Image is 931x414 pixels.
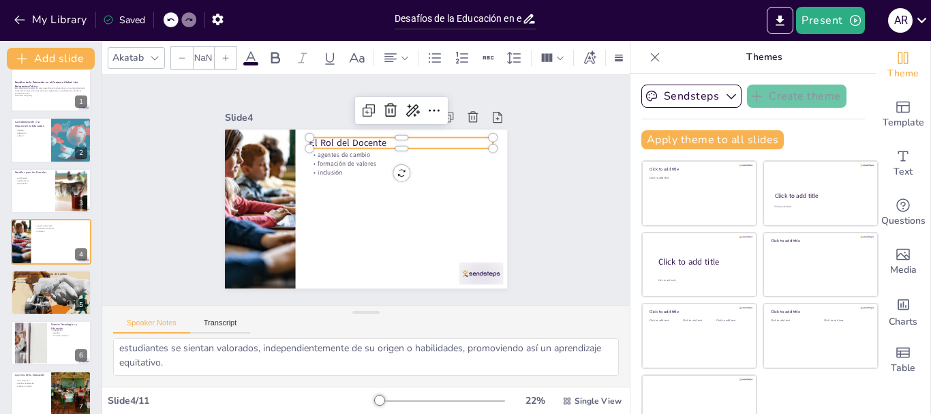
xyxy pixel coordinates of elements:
[883,115,924,130] span: Template
[15,132,47,134] p: adaptación
[747,85,846,108] button: Create theme
[110,48,147,67] div: Akatab
[75,400,87,413] div: 7
[575,396,622,406] span: Single View
[15,272,87,276] p: La Educación como Herramienta de Cambio
[11,270,91,315] div: 5
[683,319,714,323] div: Click to add text
[309,160,493,168] p: formación de valores
[51,331,87,334] p: desafíos
[395,9,522,29] input: Insert title
[15,179,51,182] p: neoliberalismo
[10,9,93,31] button: My Library
[891,361,915,376] span: Table
[888,8,913,33] div: A R
[824,319,867,323] div: Click to add text
[716,319,747,323] div: Click to add text
[15,385,47,387] p: enfoque renovado
[15,281,87,284] p: pensamiento crítico
[15,134,47,136] p: reflexión
[103,14,145,27] div: Saved
[11,168,91,213] div: 3
[35,228,87,231] p: formación de valores
[75,95,87,108] div: 1
[75,349,87,361] div: 6
[894,164,913,179] span: Text
[75,197,87,209] div: 3
[190,319,251,334] button: Transcript
[767,7,793,34] button: Export to PowerPoint
[75,248,87,261] div: 4
[579,47,600,69] div: Text effects
[15,374,47,378] p: La Crisis de la Educación
[641,85,742,108] button: Sendsteps
[771,319,814,323] div: Click to add text
[876,336,930,385] div: Add a table
[876,41,930,90] div: Change the overall theme
[11,117,91,162] div: 2
[225,111,360,124] div: Slide 4
[15,129,47,132] p: impacto
[15,120,47,128] p: La Globalización y su Impacto en la Educación
[309,151,493,160] p: agentes de cambio
[796,7,864,34] button: Present
[15,87,87,95] p: Esta presentación explora los retos que enfrenta la educación en un mundo globalizado, analizando...
[309,168,493,177] p: inclusión
[309,136,386,149] span: El Rol del Docente
[108,394,374,407] div: Slide 4 / 11
[519,394,551,407] div: 22 %
[650,319,680,323] div: Click to add text
[15,95,87,98] p: Generated with [URL]
[889,314,917,329] span: Charts
[15,81,78,89] strong: Desafíos de la Educación en el Contexto Global: Una Perspectiva Crítica
[881,213,926,228] span: Questions
[113,338,619,376] textarea: Los docentes como agentes de cambio son cruciales para transformar la educación. Deben ser capace...
[876,286,930,336] div: Add charts and graphs
[771,238,868,243] div: Click to add title
[51,329,87,332] p: integración
[666,41,862,74] p: Themes
[51,323,87,330] p: Nuevas Tecnologías y Educación
[774,205,865,209] div: Click to add text
[75,299,87,311] div: 5
[11,321,91,366] div: 6
[658,256,746,267] div: Click to add title
[775,192,866,200] div: Click to add title
[888,7,913,34] button: A R
[75,147,87,159] div: 2
[641,130,784,149] button: Apply theme to all slides
[15,380,47,383] p: crisis educativa
[15,278,87,281] p: inclusión
[650,309,747,314] div: Click to add title
[15,177,51,179] p: socialización
[887,66,919,81] span: Theme
[51,334,87,337] p: formación docente
[35,225,87,228] p: agentes de cambio
[113,319,190,334] button: Speaker Notes
[876,188,930,237] div: Get real-time input from your audience
[15,182,51,185] p: participación
[537,47,568,69] div: Column Count
[658,278,744,282] div: Click to add body
[7,48,95,70] button: Add slide
[876,139,930,188] div: Add text boxes
[11,67,91,112] div: 1
[650,177,747,180] div: Click to add text
[15,171,51,175] p: Desafíos para las Escuelas
[15,383,47,385] p: políticas neoliberales
[876,237,930,286] div: Add images, graphics, shapes or video
[11,219,91,264] div: 4
[611,47,626,69] div: Border settings
[771,309,868,314] div: Click to add title
[876,90,930,139] div: Add ready made slides
[15,276,87,278] p: justicia social
[35,230,87,233] p: inclusión
[890,263,917,278] span: Media
[650,166,747,172] div: Click to add title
